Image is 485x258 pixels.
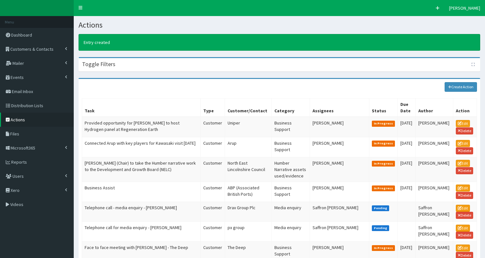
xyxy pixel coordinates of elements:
td: [PERSON_NAME] [415,117,453,137]
td: Saffron [PERSON_NAME] [310,222,369,242]
span: Videos [10,202,23,207]
span: In Progress [372,121,395,126]
span: In Progress [372,245,395,251]
td: Saffron [PERSON_NAME] [310,202,369,221]
td: Customer [200,222,225,242]
td: Connected Arup with key players for Kawasaki visit [DATE] [82,137,201,157]
span: Email Inbox [12,89,33,94]
th: Action [453,99,477,117]
h3: Toggle Filters [82,61,115,67]
td: [PERSON_NAME] [310,137,369,157]
span: Reports [11,159,27,165]
td: [PERSON_NAME] [310,157,369,182]
td: [PERSON_NAME] [415,157,453,182]
td: Drax Group Plc [225,202,272,221]
span: Mailer [13,60,24,66]
div: Entry created [79,34,480,51]
td: ABP (Associated British Ports) [225,182,272,202]
a: Delete [456,192,473,199]
td: Provided opportunity for [PERSON_NAME] to host Hydrogen panel at Regeneration Earth [82,117,201,137]
span: In Progress [372,161,395,167]
span: Events [11,74,24,80]
td: Arup [225,137,272,157]
td: Media enquiry [272,222,310,242]
td: Business Assist [82,182,201,202]
a: Delete [456,232,473,239]
td: Customer [200,137,225,157]
td: Customer [200,157,225,182]
td: [DATE] [398,157,416,182]
td: px group [225,222,272,242]
a: Edit [456,245,470,252]
td: Saffron [PERSON_NAME] [415,222,453,242]
span: Pending [372,205,389,211]
a: Delete [456,212,473,219]
th: Category [272,99,310,117]
span: Customers & Contacts [10,46,54,52]
td: Business Support [272,137,310,157]
a: Create Action [445,82,477,92]
td: Business Support [272,117,310,137]
span: Distribution Lists [11,103,43,108]
td: Telephone call for media enquiry - [PERSON_NAME] [82,222,201,242]
td: North East Lincolnshire Council [225,157,272,182]
th: Author [415,99,453,117]
span: Xero [11,187,20,193]
td: [DATE] [398,137,416,157]
td: Telephone call - media enquiry - [PERSON_NAME] [82,202,201,221]
a: Delete [456,147,473,154]
th: Due Date [398,99,416,117]
td: Customer [200,117,225,137]
td: Media enquiry [272,202,310,221]
td: Customer [200,202,225,221]
td: Customer [200,182,225,202]
a: Edit [456,140,470,147]
td: [PERSON_NAME] [310,117,369,137]
span: Actions [11,117,25,123]
h1: Actions [79,21,480,29]
td: Uniper [225,117,272,137]
span: Dashboard [11,32,32,38]
a: Edit [456,205,470,212]
a: Delete [456,167,473,174]
span: Pending [372,225,389,231]
td: [PERSON_NAME] [415,137,453,157]
td: [PERSON_NAME] [415,182,453,202]
span: [PERSON_NAME] [449,5,480,11]
td: [DATE] [398,182,416,202]
a: Edit [456,225,470,232]
td: Saffron [PERSON_NAME] [415,202,453,221]
td: [PERSON_NAME] [310,182,369,202]
a: Edit [456,120,470,127]
a: Delete [456,127,473,134]
a: Edit [456,185,470,192]
span: In Progress [372,141,395,146]
a: Edit [456,160,470,167]
th: Assignees [310,99,369,117]
th: Type [200,99,225,117]
th: Task [82,99,201,117]
span: Users [13,173,24,179]
td: Business Support [272,182,310,202]
td: [DATE] [398,117,416,137]
span: Files [10,131,19,137]
th: Status [369,99,398,117]
td: [PERSON_NAME] (Chair) to take the Humber narrative work to the Development and Growth Board (NELC) [82,157,201,182]
span: Microsoft365 [11,145,35,151]
th: Customer/Contact [225,99,272,117]
td: Humber Narrative assets used/evidence [272,157,310,182]
span: In Progress [372,185,395,191]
